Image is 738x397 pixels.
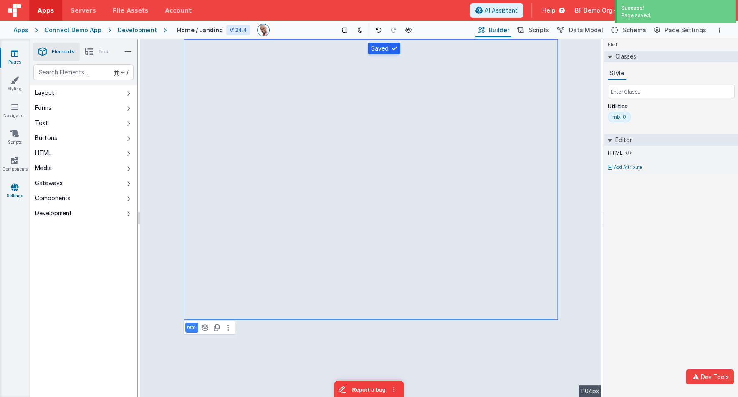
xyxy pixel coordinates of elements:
button: Layout [30,85,137,100]
button: Dev Tools [686,369,734,384]
button: Add Attribute [608,164,735,171]
p: Utilities [608,103,735,110]
div: Buttons [35,134,57,142]
img: 11ac31fe5dc3d0eff3fbbbf7b26fa6e1 [258,24,269,36]
input: Search Elements... [33,64,134,80]
h2: Classes [612,51,636,62]
button: Media [30,160,137,176]
button: Style [608,67,626,80]
div: Apps [13,26,28,34]
span: BF Demo Org — [575,6,620,15]
div: Connect Demo App [45,26,101,34]
button: HTML [30,145,137,160]
button: Schema [608,23,648,37]
button: Builder [475,23,511,37]
div: Text [35,119,48,127]
p: Saved [371,44,389,53]
button: Page Settings [651,23,708,37]
h2: Editor [612,134,632,146]
div: Development [118,26,157,34]
div: 1104px [579,385,601,397]
div: mb-0 [612,114,626,120]
button: Forms [30,100,137,115]
span: + / [114,64,129,80]
button: Text [30,115,137,130]
input: Enter Class... [608,85,735,98]
span: File Assets [113,6,149,15]
button: AI Assistant [470,3,523,18]
button: Gateways [30,176,137,191]
div: Layout [35,89,54,97]
div: Gateways [35,179,63,187]
span: Apps [38,6,54,15]
p: html [187,324,197,331]
span: Tree [98,48,109,55]
span: Servers [71,6,96,15]
button: Components [30,191,137,206]
span: Schema [623,26,646,34]
h4: Home / Landing [177,27,223,33]
span: Help [542,6,556,15]
div: Forms [35,104,51,112]
label: HTML [608,150,623,156]
div: Development [35,209,72,217]
button: Development [30,206,137,221]
button: Data Model [554,23,605,37]
button: Scripts [514,23,551,37]
div: V: 24.4 [226,25,250,35]
span: Builder [489,26,509,34]
div: HTML [35,149,51,157]
div: --> [140,39,601,397]
button: Options [715,25,725,35]
h4: html [604,39,620,51]
span: Scripts [529,26,549,34]
span: Elements [52,48,75,55]
span: Data Model [569,26,603,34]
span: AI Assistant [485,6,518,15]
span: Page Settings [665,26,706,34]
div: Success! [621,4,732,12]
div: Media [35,164,52,172]
div: Page saved. [621,12,732,19]
div: Components [35,194,71,202]
button: BF Demo Org — [EMAIL_ADDRESS][DOMAIN_NAME] [575,6,731,15]
p: Add Attribute [614,164,642,171]
button: Buttons [30,130,137,145]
